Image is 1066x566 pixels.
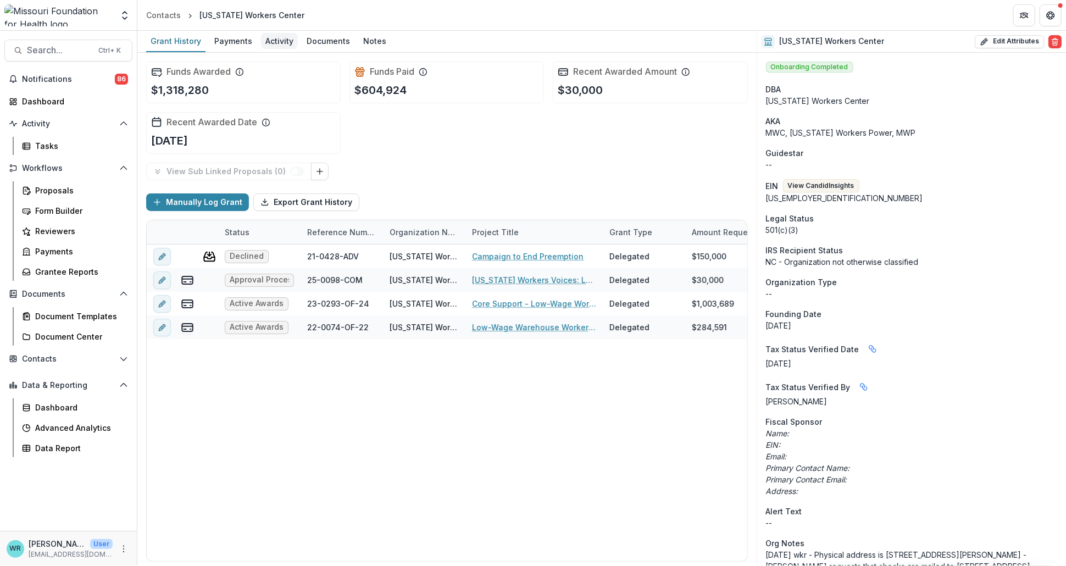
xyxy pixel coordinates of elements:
[383,220,465,244] div: Organization Name
[766,358,1057,369] p: [DATE]
[153,295,171,313] button: edit
[146,9,181,21] div: Contacts
[301,220,383,244] div: Reference Number
[261,31,298,52] a: Activity
[4,4,113,26] img: Missouri Foundation for Health logo
[115,74,128,85] span: 86
[117,542,130,556] button: More
[1048,35,1062,48] button: Delete
[692,274,724,286] div: $30,000
[230,275,289,285] span: Approval Process
[302,31,354,52] a: Documents
[472,321,596,333] a: Low-Wage Warehouse Worker Organizing
[766,84,781,95] span: DBA
[766,127,1057,138] p: MWC, [US_STATE] Workers Power, MWP
[261,33,298,49] div: Activity
[779,37,884,46] h2: [US_STATE] Workers Center
[692,298,734,309] div: $1,003,689
[603,226,659,238] div: Grant Type
[766,463,850,473] i: Primary Contact Name:
[153,271,171,289] button: edit
[230,299,284,308] span: Active Awards
[558,82,603,98] p: $30,000
[35,442,124,454] div: Data Report
[142,7,185,23] a: Contacts
[96,45,123,57] div: Ctrl + K
[35,225,124,237] div: Reviewers
[18,307,132,325] a: Document Templates
[472,251,584,262] a: Campaign to End Preemption
[301,226,383,238] div: Reference Number
[199,9,304,21] div: [US_STATE] Workers Center
[307,274,363,286] div: 25-0098-COM
[685,220,795,244] div: Amount Requested
[465,220,603,244] div: Project Title
[465,226,525,238] div: Project Title
[4,285,132,303] button: Open Documents
[370,66,414,77] h2: Funds Paid
[766,256,1057,268] div: NC - Organization not otherwise classified
[35,402,124,413] div: Dashboard
[35,266,124,278] div: Grantee Reports
[35,185,124,196] div: Proposals
[766,159,1057,170] div: --
[766,537,805,549] span: Org Notes
[18,419,132,437] a: Advanced Analytics
[181,274,194,287] button: view-payments
[472,274,596,286] a: [US_STATE] Workers Voices: Low-Wage Worker Communications Program
[855,378,873,396] button: Linked binding
[307,298,369,309] div: 23-0293-OF-24
[4,40,132,62] button: Search...
[609,321,649,333] div: Delegated
[146,193,249,211] button: Manually Log Grant
[27,45,92,56] span: Search...
[573,66,677,77] h2: Recent Awarded Amount
[181,321,194,334] button: view-payments
[4,376,132,394] button: Open Data & Reporting
[766,416,823,428] span: Fiscal Sponsor
[22,119,115,129] span: Activity
[692,321,727,333] div: $284,591
[359,31,391,52] a: Notes
[603,220,685,244] div: Grant Type
[4,92,132,110] a: Dashboard
[18,328,132,346] a: Document Center
[4,70,132,88] button: Notifications86
[383,226,465,238] div: Organization Name
[4,350,132,368] button: Open Contacts
[146,31,206,52] a: Grant History
[166,117,257,127] h2: Recent Awarded Date
[142,7,309,23] nav: breadcrumb
[230,323,284,332] span: Active Awards
[22,381,115,390] span: Data & Reporting
[151,132,188,149] p: [DATE]
[253,193,359,211] button: Export Grant History
[766,475,847,484] i: Primary Contact Email:
[766,245,843,256] span: IRS Recipient Status
[766,440,781,450] i: EIN:
[864,340,881,358] button: Linked binding
[218,226,256,238] div: Status
[354,82,407,98] p: $604,924
[210,33,257,49] div: Payments
[18,242,132,260] a: Payments
[766,213,814,224] span: Legal Status
[4,159,132,177] button: Open Workflows
[22,164,115,173] span: Workflows
[10,545,21,552] div: Wendy Rohrbach
[35,140,124,152] div: Tasks
[766,62,853,73] span: Onboarding Completed
[146,33,206,49] div: Grant History
[390,251,459,262] div: [US_STATE] Workers Center
[35,310,124,322] div: Document Templates
[609,251,649,262] div: Delegated
[18,263,132,281] a: Grantee Reports
[359,33,391,49] div: Notes
[783,179,859,192] button: View CandidInsights
[766,396,1057,407] p: [PERSON_NAME]
[302,33,354,49] div: Documents
[151,82,209,98] p: $1,318,280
